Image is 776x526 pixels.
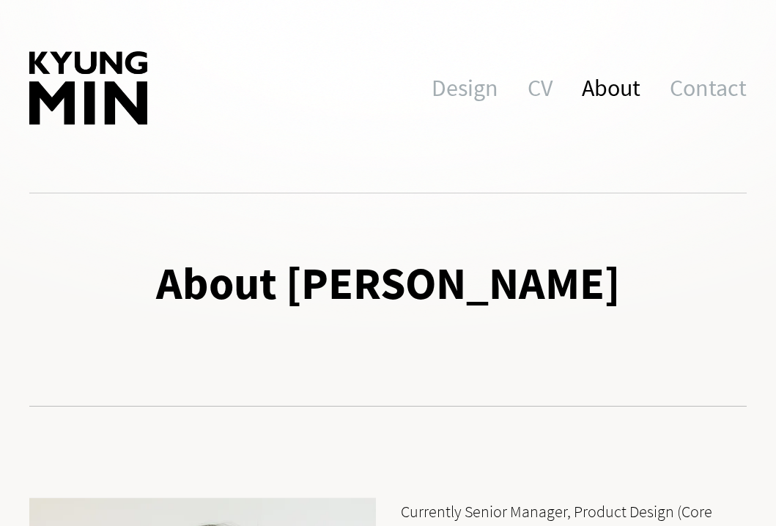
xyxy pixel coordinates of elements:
[528,51,553,125] a: CV
[29,51,147,125] img: Kyung Min
[29,252,747,316] h1: About [PERSON_NAME]
[670,51,747,125] a: Contact
[582,51,640,125] a: About
[432,51,498,125] a: Design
